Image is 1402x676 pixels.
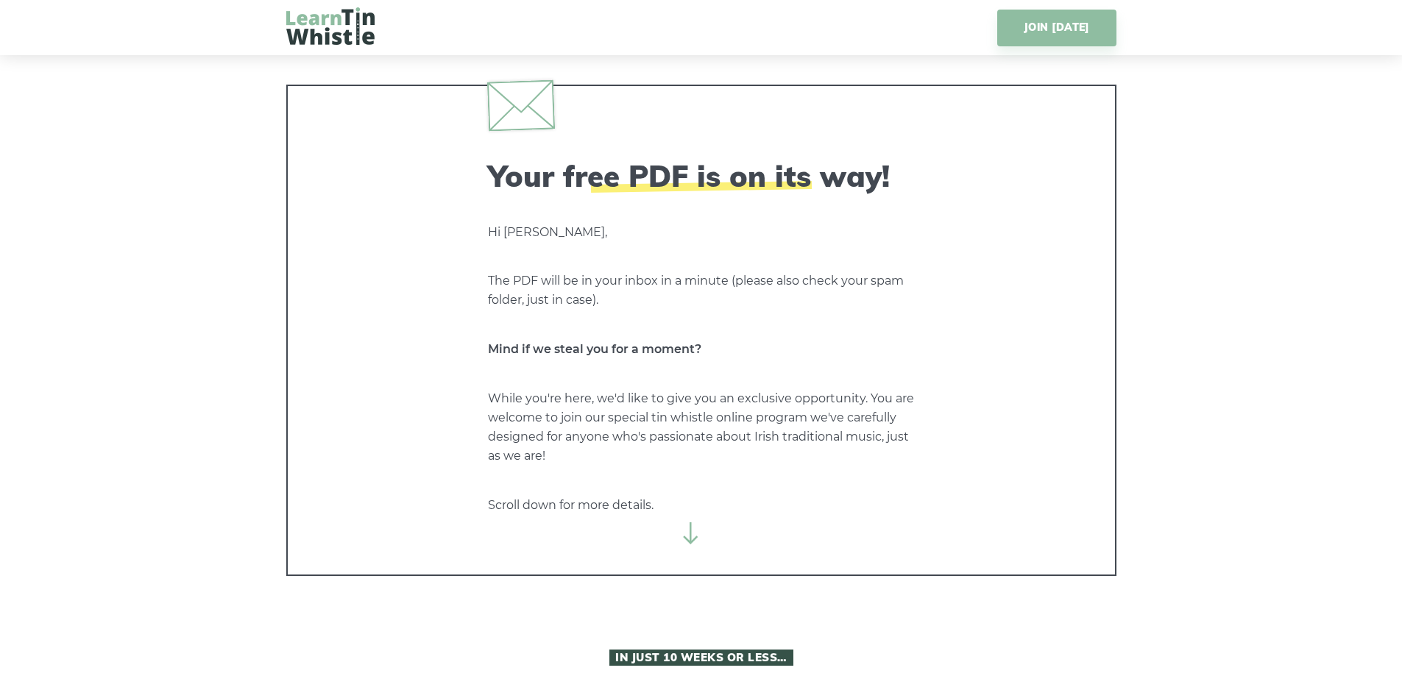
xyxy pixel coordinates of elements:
[488,342,701,356] strong: Mind if we steal you for a moment?
[286,7,375,45] img: LearnTinWhistle.com
[609,650,793,666] span: In Just 10 Weeks or Less…
[488,496,915,515] p: Scroll down for more details.
[488,158,915,193] h2: Your free PDF is on its way!
[997,10,1116,46] a: JOIN [DATE]
[488,389,915,466] p: While you're here, we'd like to give you an exclusive opportunity. You are welcome to join our sp...
[486,79,554,131] img: envelope.svg
[488,271,915,310] p: The PDF will be in your inbox in a minute (please also check your spam folder, just in case).
[488,223,915,242] p: Hi [PERSON_NAME],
